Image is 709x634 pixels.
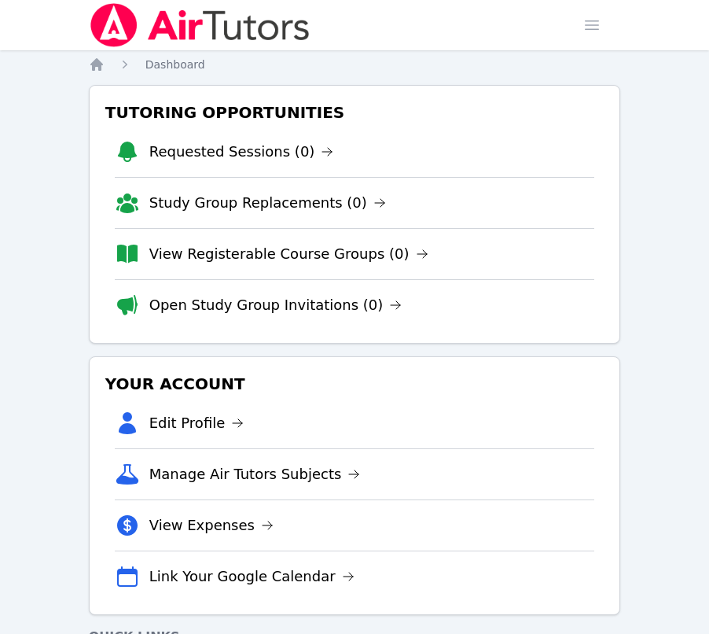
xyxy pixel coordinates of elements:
[149,243,428,265] a: View Registerable Course Groups (0)
[149,514,274,536] a: View Expenses
[149,141,334,163] a: Requested Sessions (0)
[89,3,311,47] img: Air Tutors
[102,98,608,127] h3: Tutoring Opportunities
[102,370,608,398] h3: Your Account
[149,412,244,434] a: Edit Profile
[149,463,361,485] a: Manage Air Tutors Subjects
[149,566,354,588] a: Link Your Google Calendar
[149,192,386,214] a: Study Group Replacements (0)
[89,57,621,72] nav: Breadcrumb
[145,57,205,72] a: Dashboard
[145,58,205,71] span: Dashboard
[149,294,402,316] a: Open Study Group Invitations (0)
